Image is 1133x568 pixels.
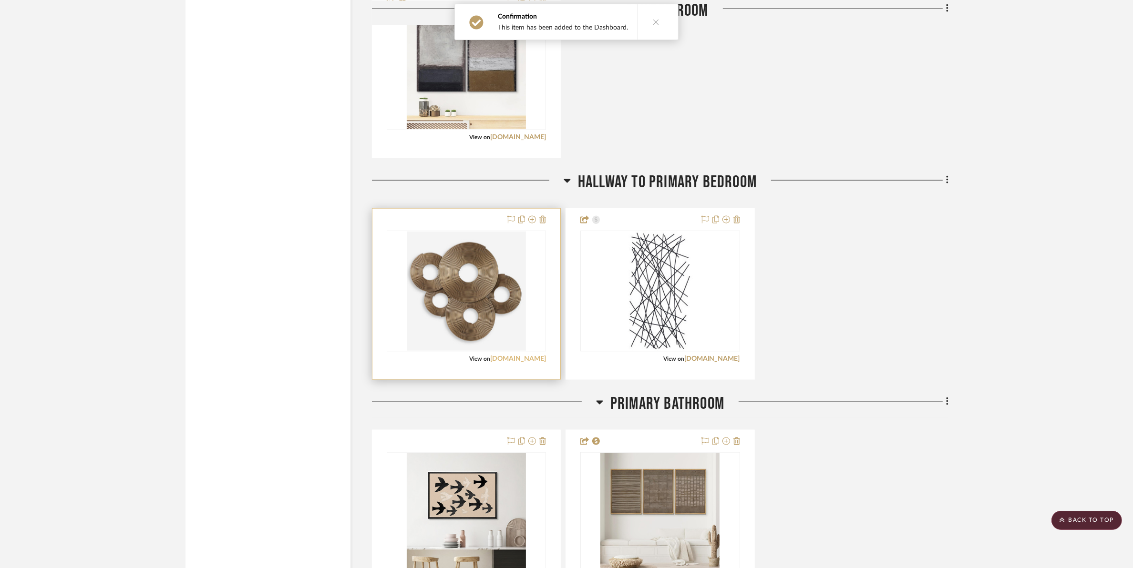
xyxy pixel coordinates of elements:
[578,172,757,193] span: Hallway to Primary Bedroom
[1051,511,1122,530] scroll-to-top-button: BACK TO TOP
[600,232,720,351] img: Metal wall decor
[407,232,526,351] img: Ahmet
[407,10,526,129] img: Abstract Blocks Set of 2
[498,12,628,21] div: Confirmation
[684,355,740,362] a: [DOMAIN_NAME]
[498,23,628,32] div: This item has been added to the Dashboard.
[663,356,684,362] span: View on
[610,394,724,414] span: Primary Bathroom
[490,355,546,362] a: [DOMAIN_NAME]
[469,356,490,362] span: View on
[387,231,546,351] div: 0
[469,134,490,140] span: View on
[490,134,546,141] a: [DOMAIN_NAME]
